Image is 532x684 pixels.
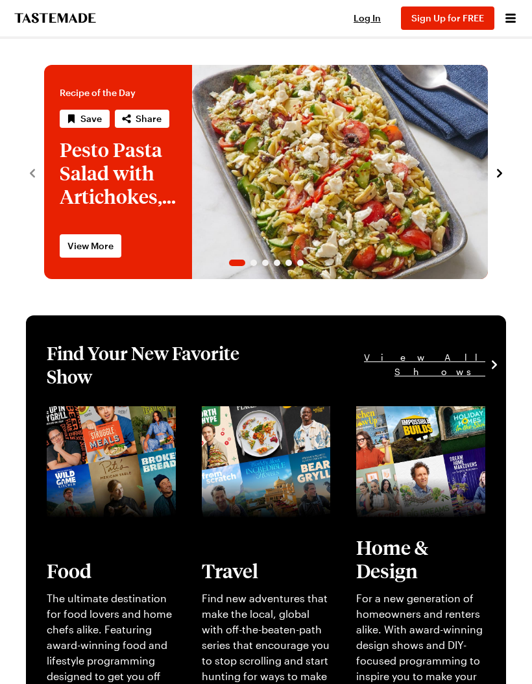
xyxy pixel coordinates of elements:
a: View All Shows [265,350,485,379]
span: Go to slide 5 [285,260,292,266]
h1: Find Your New Favorite Show [47,341,265,388]
a: View More [60,234,121,258]
a: To Tastemade Home Page [13,13,97,23]
span: Log In [354,12,381,23]
a: View full content for [object Object] [202,408,302,435]
button: navigate to previous item [26,164,39,180]
button: Share [115,110,169,128]
button: Open menu [502,10,519,27]
span: Save [80,112,102,125]
span: Share [136,112,162,125]
button: Sign Up for FREE [401,6,494,30]
span: Go to slide 1 [229,260,245,266]
span: Go to slide 2 [250,260,257,266]
span: Go to slide 3 [262,260,269,266]
button: Log In [341,12,393,25]
span: Go to slide 6 [297,260,304,266]
button: navigate to next item [493,164,506,180]
span: Go to slide 4 [274,260,280,266]
button: Save recipe [60,110,110,128]
a: View full content for [object Object] [356,408,456,435]
span: Sign Up for FREE [411,12,484,23]
a: View full content for [object Object] [47,408,147,435]
div: 1 / 6 [44,65,488,279]
span: View More [67,239,114,252]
